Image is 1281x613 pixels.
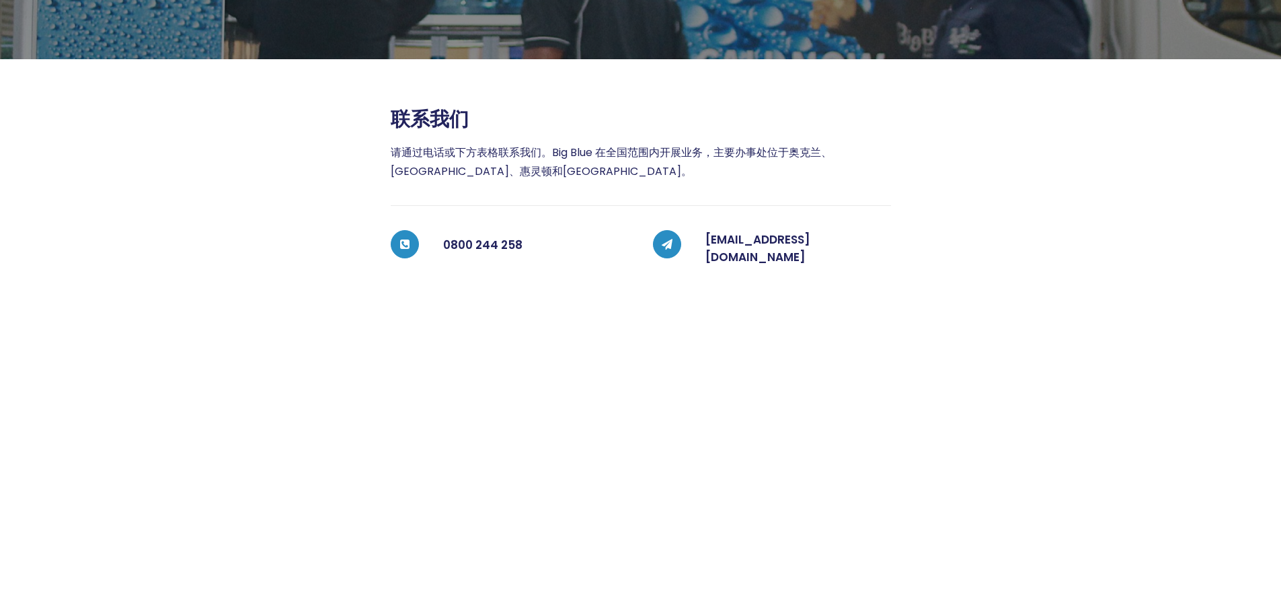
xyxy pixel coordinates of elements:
font: 请通过电话或下方表格联系我们。Big Blue 在全国范围内开展业务，主要办事处位于奥克兰、[GEOGRAPHIC_DATA]、惠灵顿和[GEOGRAPHIC_DATA]。 [391,145,832,179]
font: 联系我们 [391,106,469,133]
iframe: Chatbot [1192,524,1262,594]
font: 0800 244 258 [443,237,522,253]
a: [EMAIL_ADDRESS][DOMAIN_NAME] [705,231,810,265]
